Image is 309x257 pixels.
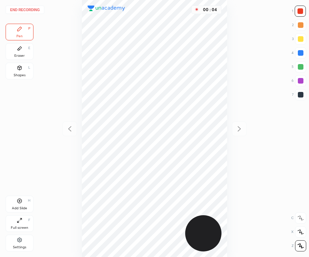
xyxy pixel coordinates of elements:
[88,6,125,11] img: logo.38c385cc.svg
[12,207,27,210] div: Add Slide
[14,73,25,77] div: Shapes
[11,226,28,229] div: Full screen
[202,7,218,12] div: 00 : 04
[292,240,306,251] div: Z
[292,47,306,59] div: 4
[16,34,23,38] div: Pen
[291,226,306,237] div: X
[291,212,306,224] div: C
[14,54,25,57] div: Eraser
[6,6,44,14] button: End recording
[292,89,306,100] div: 7
[28,46,30,50] div: E
[292,61,306,72] div: 5
[28,218,30,222] div: F
[28,66,30,69] div: L
[292,75,306,86] div: 6
[28,199,30,202] div: H
[13,246,26,249] div: Settings
[292,6,306,17] div: 1
[292,20,306,31] div: 2
[28,27,30,30] div: P
[292,33,306,45] div: 3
